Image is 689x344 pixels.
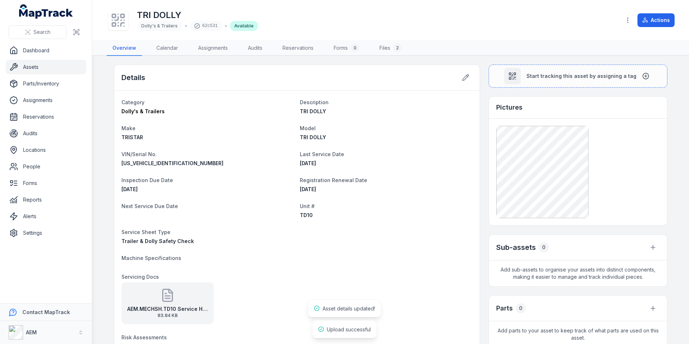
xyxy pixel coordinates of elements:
a: Forms [6,176,86,190]
strong: AEM [26,329,37,335]
a: Assets [6,60,86,74]
span: Asset details updated! [323,305,375,312]
a: People [6,159,86,174]
span: Machine Specifications [121,255,181,261]
h2: Sub-assets [496,242,536,252]
span: Dolly's & Trailers [141,23,178,28]
span: Next Service Due Date [121,203,178,209]
span: Risk Assessments [121,334,167,340]
a: Calendar [151,41,184,56]
a: Locations [6,143,86,157]
strong: Contact MapTrack [22,309,70,315]
a: Audits [6,126,86,141]
a: Audits [242,41,268,56]
span: Description [300,99,329,105]
div: 0 [516,303,526,313]
span: TRI DOLLY [300,134,326,140]
span: 83.84 KB [127,313,208,318]
a: Reservations [277,41,319,56]
span: TRI DOLLY [300,108,326,114]
span: Last Service Date [300,151,344,157]
span: Dolly's & Trailers [121,108,165,114]
span: VIN/Serial No. [121,151,157,157]
h1: TRI DOLLY [137,9,258,21]
h3: Parts [496,303,513,313]
a: Reservations [6,110,86,124]
a: Reports [6,193,86,207]
div: 2 [393,44,402,52]
span: TRISTAR [121,134,143,140]
a: Parts/Inventory [6,76,86,91]
a: Alerts [6,209,86,224]
h3: Pictures [496,102,523,113]
button: Search [9,25,67,39]
a: Assignments [6,93,86,107]
a: Dashboard [6,43,86,58]
span: Make [121,125,135,131]
span: [US_VEHICLE_IDENTIFICATION_NUMBER] [121,160,223,166]
span: Service Sheet Type [121,229,170,235]
a: Assignments [192,41,234,56]
span: [DATE] [121,186,138,192]
span: Category [121,99,145,105]
span: Start tracking this asset by assigning a tag [526,72,636,80]
span: [DATE] [300,160,316,166]
span: Search [34,28,50,36]
span: Servicing Docs [121,274,159,280]
time: 01/08/2025, 12:00:00 am [300,160,316,166]
a: Settings [6,226,86,240]
span: [DATE] [300,186,316,192]
strong: AEM.MECHSH.TD10 Service History [DATE] [127,305,208,313]
span: Model [300,125,316,131]
div: 0 [539,242,549,252]
a: Overview [107,41,142,56]
h2: Details [121,72,145,83]
span: Registration Renewal Date [300,177,367,183]
a: Forms0 [328,41,365,56]
span: TD10 [300,212,313,218]
span: Inspection Due Date [121,177,173,183]
span: Unit # [300,203,315,209]
time: 19/11/2025, 12:00:00 am [300,186,316,192]
div: Available [230,21,258,31]
a: MapTrack [19,4,73,19]
div: 62c531 [190,21,222,31]
span: Trailer & Dolly Safety Check [121,238,194,244]
time: 19/08/2026, 12:00:00 am [121,186,138,192]
button: Start tracking this asset by assigning a tag [489,65,667,88]
span: Upload successful [327,326,371,332]
button: Actions [637,13,675,27]
div: 0 [351,44,359,52]
span: Add sub-assets to organise your assets into distinct components, making it easier to manage and t... [489,260,667,286]
a: Files2 [374,41,408,56]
